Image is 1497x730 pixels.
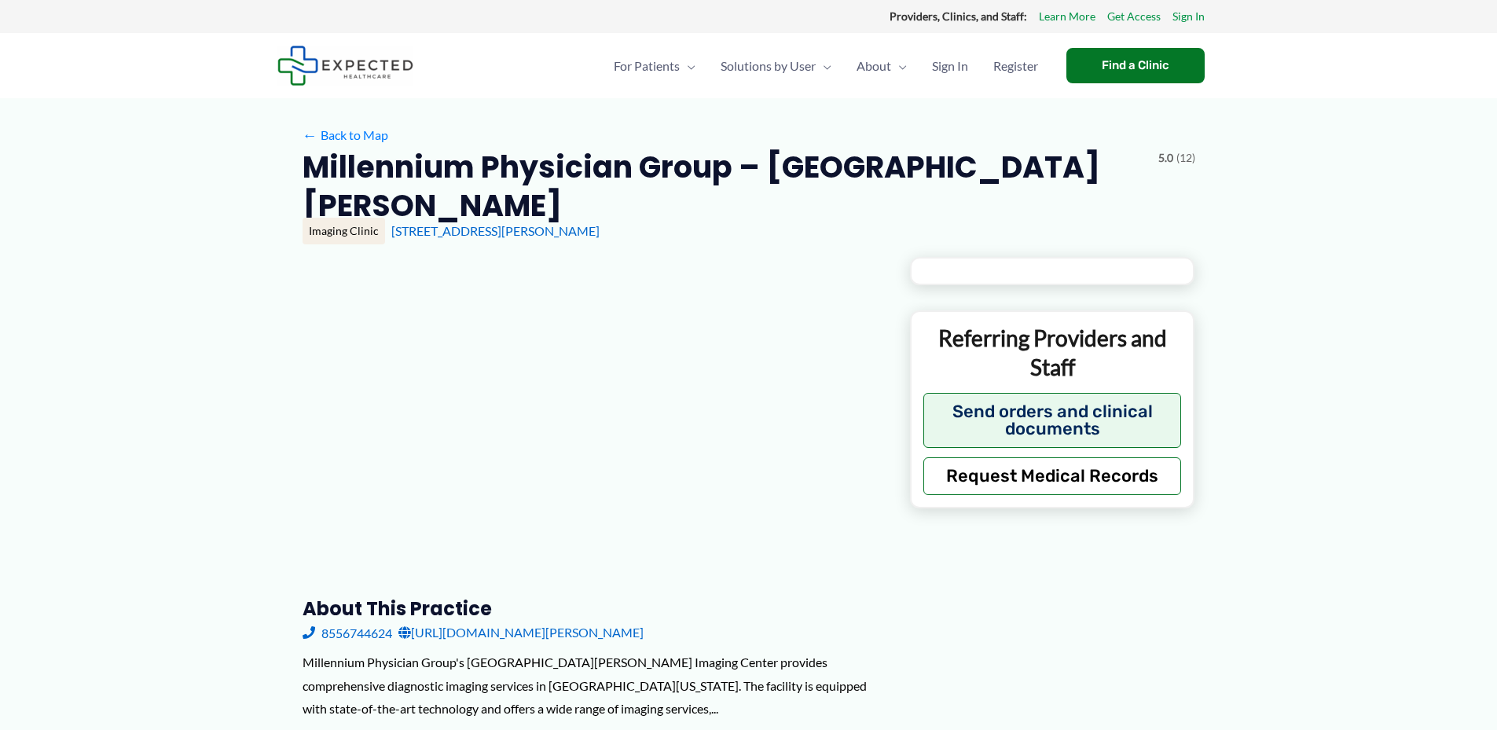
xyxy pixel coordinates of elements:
span: For Patients [614,39,680,94]
span: Menu Toggle [891,39,907,94]
img: Expected Healthcare Logo - side, dark font, small [277,46,413,86]
strong: Providers, Clinics, and Staff: [890,9,1027,23]
h3: About this practice [303,596,885,621]
div: Imaging Clinic [303,218,385,244]
a: 8556744624 [303,621,392,644]
span: About [857,39,891,94]
a: Get Access [1107,6,1161,27]
a: ←Back to Map [303,123,388,147]
a: Sign In [919,39,981,94]
span: Menu Toggle [816,39,831,94]
span: Register [993,39,1038,94]
nav: Primary Site Navigation [601,39,1051,94]
a: Solutions by UserMenu Toggle [708,39,844,94]
span: (12) [1176,148,1195,168]
span: Menu Toggle [680,39,695,94]
button: Send orders and clinical documents [923,393,1182,448]
p: Referring Providers and Staff [923,324,1182,381]
button: Request Medical Records [923,457,1182,495]
a: Learn More [1039,6,1095,27]
a: Find a Clinic [1066,48,1205,83]
h2: Millennium Physician Group – [GEOGRAPHIC_DATA][PERSON_NAME] [303,148,1146,226]
span: ← [303,127,317,142]
a: For PatientsMenu Toggle [601,39,708,94]
a: AboutMenu Toggle [844,39,919,94]
a: [STREET_ADDRESS][PERSON_NAME] [391,223,600,238]
span: Sign In [932,39,968,94]
span: 5.0 [1158,148,1173,168]
span: Solutions by User [721,39,816,94]
div: Millennium Physician Group's [GEOGRAPHIC_DATA][PERSON_NAME] Imaging Center provides comprehensive... [303,651,885,721]
a: [URL][DOMAIN_NAME][PERSON_NAME] [398,621,644,644]
a: Sign In [1172,6,1205,27]
a: Register [981,39,1051,94]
